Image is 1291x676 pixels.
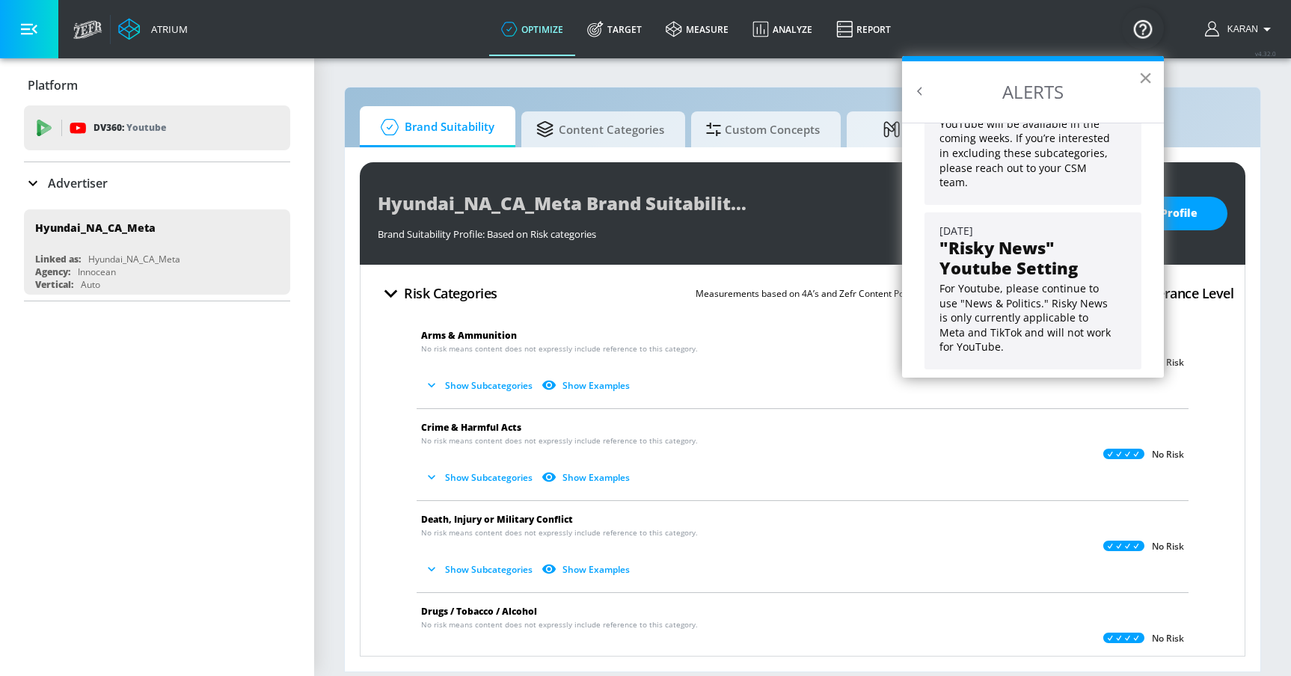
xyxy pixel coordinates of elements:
span: Drugs / Tobacco / Alcohol [421,605,537,618]
button: Show Subcategories [421,649,539,674]
span: Death, Injury or Military Conflict [421,513,573,526]
p: Youtube [126,120,166,135]
strong: "Risky News" Youtube Setting [939,236,1078,278]
span: Zefr Max [862,111,975,147]
span: No risk means content does not expressly include reference to this category. [421,619,698,630]
p: For Youtube, please continue to use "News & Politics." Risky News is only currently applicable to... [939,281,1115,354]
p: Measurements based on 4A’s and Zefr Content Policy [696,286,918,301]
div: Resource Center [902,56,1164,378]
a: Report [824,2,903,56]
h4: Risk Tolerance Level [1110,283,1233,304]
div: Linked as: [35,253,81,265]
p: No Risk [1152,541,1184,553]
button: Karan [1205,20,1276,38]
button: Close [1138,66,1153,90]
button: Show Subcategories [421,557,539,582]
div: Brand Suitability Profile: Based on Risk categories [378,220,1074,241]
div: Hyundai_NA_CA_MetaLinked as:Hyundai_NA_CA_MetaAgency:InnoceanVertical:Auto [24,209,290,295]
div: [DATE] [939,224,1126,239]
a: measure [654,2,740,56]
span: No risk means content does not expressly include reference to this category. [421,527,698,538]
span: v 4.32.0 [1255,49,1276,58]
h4: Risk Categories [404,283,497,304]
a: Target [575,2,654,56]
h2: ALERTS [902,61,1164,123]
a: optimize [489,2,575,56]
div: Hyundai_NA_CA_Meta [88,253,180,265]
div: Atrium [145,22,188,36]
div: Auto [81,278,100,291]
button: Show Examples [539,373,636,398]
button: Show Examples [539,465,636,490]
p: No Risk [1152,449,1184,461]
button: Show Subcategories [421,373,539,398]
p: Advertiser [48,175,108,191]
div: Vertical: [35,278,73,291]
span: No risk means content does not expressly include reference to this category. [421,343,698,354]
p: No Risk [1152,633,1184,645]
span: Brand Suitability [375,109,494,145]
button: Risk Categories [372,276,503,311]
span: Arms & Ammunition [421,329,517,342]
p: No Risk [1152,357,1184,369]
button: Back to Resource Center Home [913,84,927,99]
div: Hyundai_NA_CA_Meta [35,221,156,235]
span: No risk means content does not expressly include reference to this category. [421,435,698,446]
span: login as: karan.walanj@zefr.com [1221,24,1258,34]
button: Show Examples [539,557,636,582]
span: Crime & Harmful Acts [421,421,521,434]
div: Platform [24,64,290,106]
div: Advertiser [24,162,290,204]
a: Analyze [740,2,824,56]
div: Agency: [35,265,70,278]
button: Open Resource Center [1122,7,1164,49]
button: Show Examples [539,649,636,674]
div: DV360: Youtube [24,105,290,150]
p: DV360: [93,120,166,136]
span: Custom Concepts [706,111,820,147]
a: Atrium [118,18,188,40]
button: Show Subcategories [421,465,539,490]
p: Platform [28,77,78,93]
span: Content Categories [536,111,664,147]
div: Innocean [78,265,116,278]
p: You can now adjust your suitability settings for select Risk Categories on Meta and TikTok. Suppo... [939,73,1115,190]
